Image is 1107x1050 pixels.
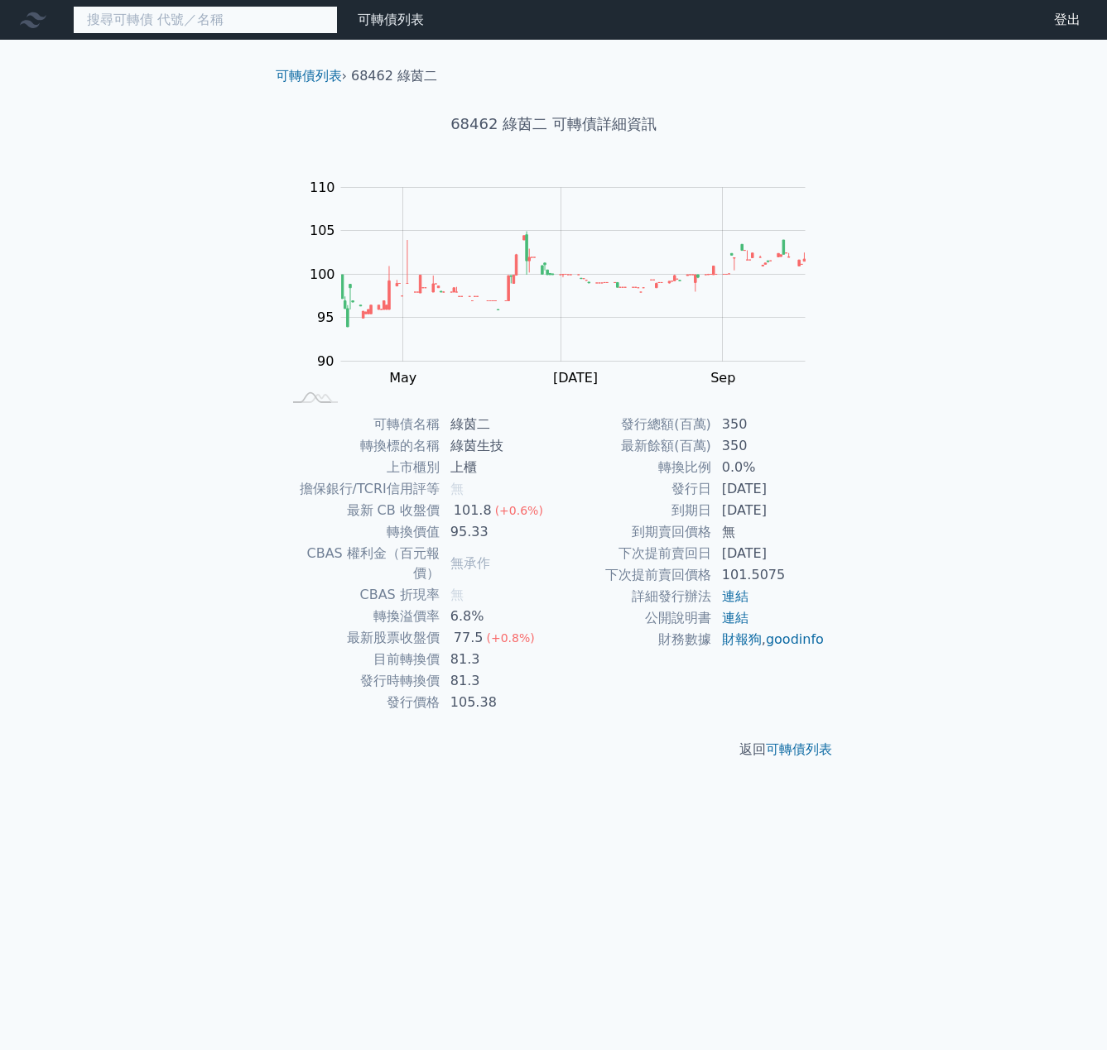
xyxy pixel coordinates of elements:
[282,649,440,670] td: 目前轉換價
[262,113,845,136] h1: 68462 綠茵二 可轉債詳細資訊
[712,500,825,521] td: [DATE]
[554,435,712,457] td: 最新餘額(百萬)
[440,670,554,692] td: 81.3
[450,481,464,496] span: 無
[351,66,437,86] li: 68462 綠茵二
[554,607,712,629] td: 公開說明書
[712,478,825,500] td: [DATE]
[554,457,712,478] td: 轉換比例
[282,435,440,457] td: 轉換標的名稱
[358,12,424,27] a: 可轉債列表
[712,521,825,543] td: 無
[282,521,440,543] td: 轉換價值
[766,631,824,647] a: goodinfo
[282,670,440,692] td: 發行時轉換價
[712,414,825,435] td: 350
[282,500,440,521] td: 最新 CB 收盤價
[440,457,554,478] td: 上櫃
[317,309,334,325] tspan: 95
[554,586,712,607] td: 詳細發行辦法
[440,692,554,713] td: 105.38
[554,629,712,650] td: 財務數據
[722,631,762,647] a: 財報狗
[301,180,830,386] g: Chart
[554,564,712,586] td: 下次提前賣回價格
[282,478,440,500] td: 擔保銀行/TCRI信用評等
[710,370,735,386] tspan: Sep
[486,631,534,645] span: (+0.8%)
[276,68,342,84] a: 可轉債列表
[440,435,554,457] td: 綠茵生技
[276,66,347,86] li: ›
[495,504,543,517] span: (+0.6%)
[317,353,334,369] tspan: 90
[282,584,440,606] td: CBAS 折現率
[712,435,825,457] td: 350
[73,6,338,34] input: 搜尋可轉債 代號／名稱
[554,521,712,543] td: 到期賣回價格
[341,232,805,328] g: Series
[389,370,416,386] tspan: May
[440,649,554,670] td: 81.3
[554,543,712,564] td: 下次提前賣回日
[722,588,748,604] a: 連結
[282,627,440,649] td: 最新股票收盤價
[712,564,825,586] td: 101.5075
[282,457,440,478] td: 上市櫃別
[440,606,554,627] td: 6.8%
[712,457,825,478] td: 0.0%
[554,478,712,500] td: 發行日
[282,606,440,627] td: 轉換溢價率
[450,501,495,520] div: 101.8
[310,266,335,282] tspan: 100
[450,555,490,571] span: 無承作
[310,223,335,238] tspan: 105
[722,610,748,626] a: 連結
[310,180,335,195] tspan: 110
[440,521,554,543] td: 95.33
[450,587,464,602] span: 無
[712,629,825,650] td: ,
[282,543,440,584] td: CBAS 權利金（百元報價）
[440,414,554,435] td: 綠茵二
[282,414,440,435] td: 可轉債名稱
[554,414,712,435] td: 發行總額(百萬)
[262,740,845,760] p: 返回
[554,500,712,521] td: 到期日
[282,692,440,713] td: 發行價格
[1041,7,1094,33] a: 登出
[553,370,598,386] tspan: [DATE]
[450,628,487,648] div: 77.5
[766,741,832,757] a: 可轉債列表
[712,543,825,564] td: [DATE]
